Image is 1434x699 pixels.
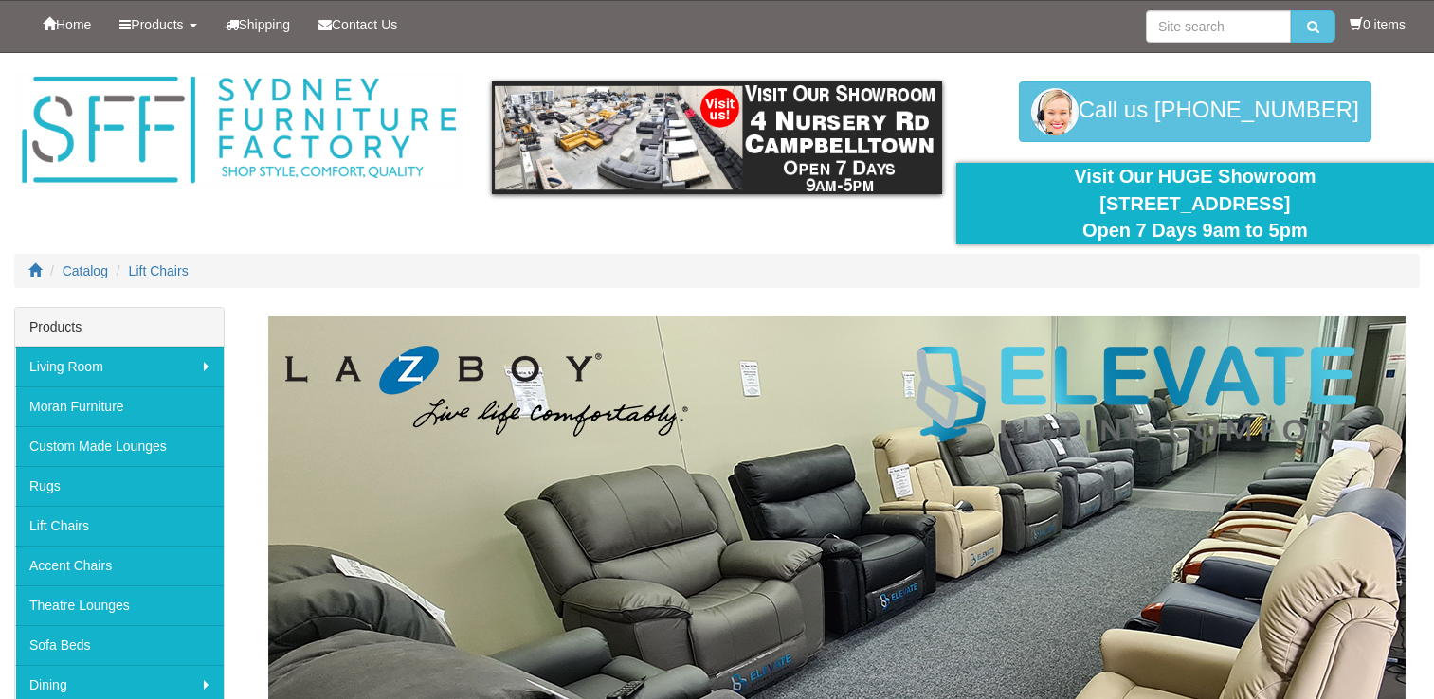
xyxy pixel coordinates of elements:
[63,263,108,278] a: Catalog
[15,386,224,426] a: Moran Furniture
[15,308,224,347] div: Products
[129,263,189,278] a: Lift Chairs
[15,585,224,625] a: Theatre Lounges
[15,625,224,665] a: Sofa Beds
[15,466,224,506] a: Rugs
[15,506,224,546] a: Lift Chairs
[239,17,291,32] span: Shipping
[15,347,224,386] a: Living Room
[1146,10,1291,43] input: Site search
[211,1,305,48] a: Shipping
[28,1,105,48] a: Home
[1350,15,1406,34] li: 0 items
[971,163,1420,244] div: Visit Our HUGE Showroom [STREET_ADDRESS] Open 7 Days 9am to 5pm
[131,17,183,32] span: Products
[105,1,210,48] a: Products
[56,17,91,32] span: Home
[492,81,941,194] img: showroom.gif
[14,72,463,188] img: Sydney Furniture Factory
[304,1,411,48] a: Contact Us
[15,426,224,466] a: Custom Made Lounges
[332,17,397,32] span: Contact Us
[15,546,224,585] a: Accent Chairs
